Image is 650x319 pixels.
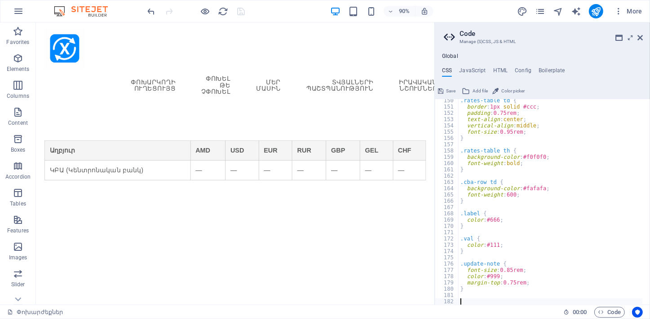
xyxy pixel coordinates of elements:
[435,254,459,261] div: 175
[11,146,26,153] p: Boxes
[420,7,429,15] i: On resize automatically adjust zoom level to fit chosen device.
[9,254,27,261] p: Images
[8,119,28,127] p: Content
[435,217,459,223] div: 169
[397,6,411,17] h6: 90%
[632,307,643,318] button: Usercentrics
[460,38,625,46] h3: Manage (S)CSS, JS & HTML
[517,6,528,17] button: design
[598,307,621,318] span: Code
[435,122,459,129] div: 154
[435,242,459,248] div: 173
[435,229,459,236] div: 171
[435,286,459,292] div: 180
[435,154,459,160] div: 159
[539,67,565,77] h4: Boilerplate
[435,110,459,116] div: 152
[459,67,486,77] h4: JavaScript
[442,53,458,60] h4: Global
[589,4,603,18] button: publish
[435,261,459,267] div: 176
[553,6,564,17] button: navigator
[435,204,459,210] div: 167
[610,4,646,18] button: More
[384,6,416,17] button: 90%
[7,66,30,73] p: Elements
[435,97,459,104] div: 150
[491,86,526,96] button: Color picker
[493,67,508,77] h4: HTML
[52,6,119,17] img: Editor Logo
[10,200,26,207] p: Tables
[435,248,459,254] div: 174
[442,67,452,77] h4: CSS
[446,86,455,96] span: Save
[7,227,29,234] p: Features
[591,6,601,17] i: Publish
[435,116,459,122] div: 153
[435,160,459,166] div: 160
[435,166,459,173] div: 161
[435,298,459,305] div: 182
[146,6,157,17] button: undo
[435,185,459,192] div: 164
[218,6,229,17] i: Reload page
[501,86,525,96] span: Color picker
[6,39,29,46] p: Favorites
[435,223,459,229] div: 170
[435,267,459,273] div: 177
[553,6,563,17] i: Navigator
[573,307,587,318] span: 00 00
[579,309,580,315] span: :
[517,6,527,17] i: Design (Ctrl+Alt+Y)
[146,6,157,17] i: Undo: Change HTML (Ctrl+Z)
[535,6,545,17] i: Pages (Ctrl+Alt+S)
[435,135,459,141] div: 156
[563,307,587,318] h6: Session time
[11,281,25,288] p: Slider
[473,86,488,96] span: Add file
[594,307,625,318] button: Code
[435,198,459,204] div: 166
[435,210,459,217] div: 168
[435,104,459,110] div: 151
[437,86,457,96] button: Save
[535,6,546,17] button: pages
[435,192,459,198] div: 165
[435,292,459,298] div: 181
[435,129,459,135] div: 155
[435,280,459,286] div: 179
[5,173,31,180] p: Accordion
[7,307,63,318] a: Click to cancel selection. Double-click to open Pages
[435,141,459,148] div: 157
[435,179,459,185] div: 163
[200,6,211,17] button: Click here to leave preview mode and continue editing
[571,6,581,17] i: AI Writer
[614,7,642,16] span: More
[435,173,459,179] div: 162
[571,6,582,17] button: text_generator
[515,67,531,77] h4: Config
[218,6,229,17] button: reload
[435,273,459,280] div: 178
[7,92,29,100] p: Columns
[435,148,459,154] div: 158
[460,30,643,38] h2: Code
[460,86,489,96] button: Add file
[435,236,459,242] div: 172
